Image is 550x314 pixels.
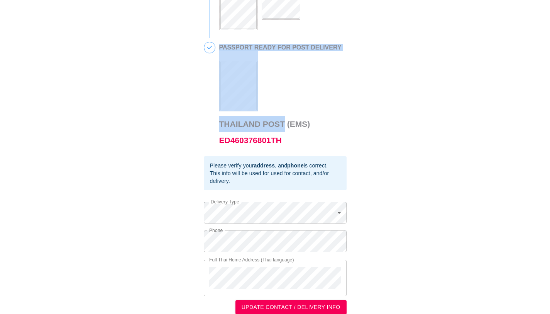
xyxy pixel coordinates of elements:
[210,162,340,169] div: Please verify your , and is correct.
[210,169,340,185] div: This info will be used for used for contact, and/or delivery.
[287,162,304,169] b: phone
[242,302,340,312] span: UPDATE CONTACT / DELIVERY INFO
[219,116,342,148] h3: Thailand Post (EMS)
[254,162,275,169] b: address
[219,44,342,51] h2: PASSPORT READY FOR POST DELIVERY
[219,136,282,145] a: ED460376801TH
[204,42,215,53] span: 5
